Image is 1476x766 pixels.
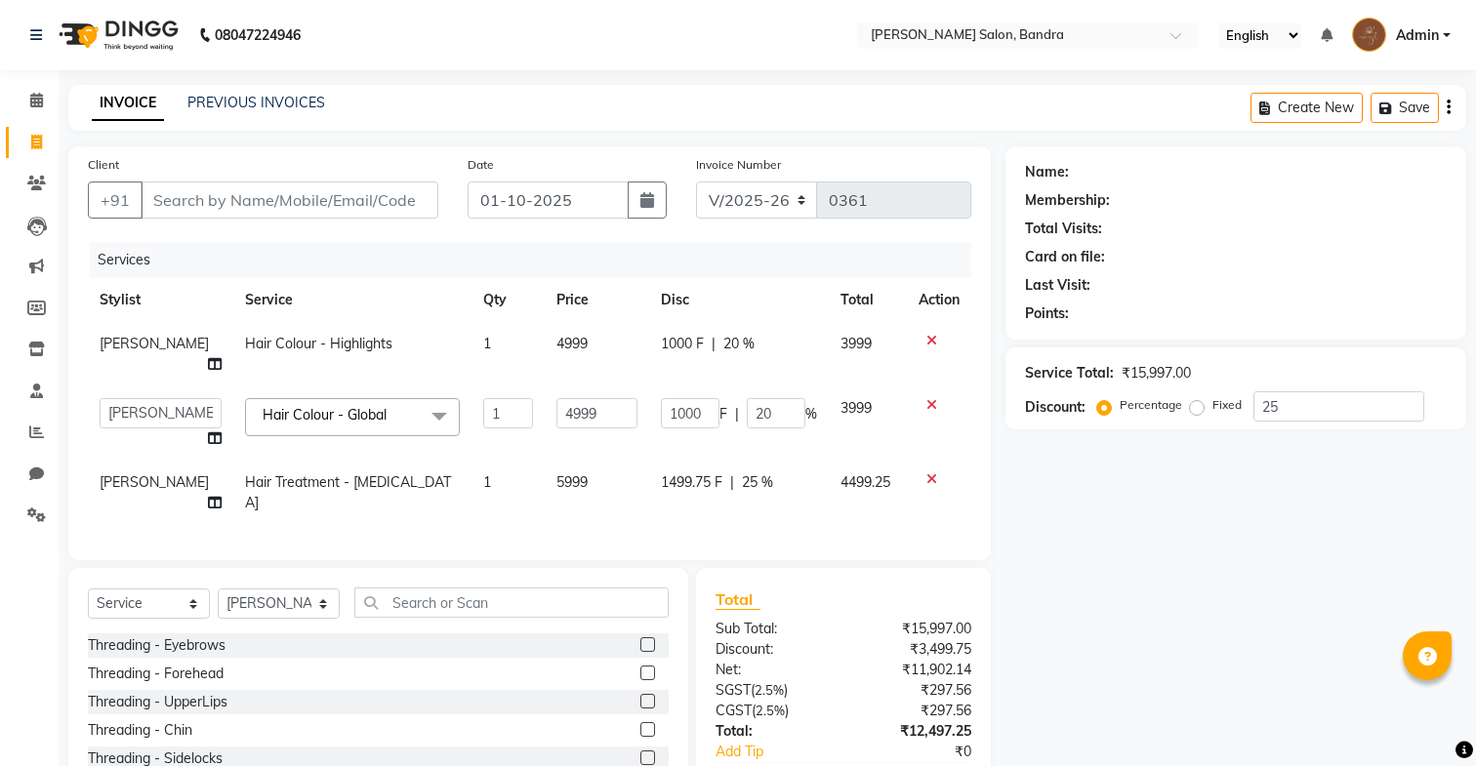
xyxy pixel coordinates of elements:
label: Percentage [1120,396,1182,414]
img: logo [50,8,184,62]
div: ₹11,902.14 [843,660,986,680]
span: | [712,334,716,354]
th: Disc [649,278,829,322]
span: Hair Colour - Global [263,406,387,423]
div: ₹3,499.75 [843,639,986,660]
span: % [805,404,817,424]
div: ₹297.56 [843,701,986,721]
span: F [719,404,727,424]
a: x [387,406,395,423]
div: Discount: [701,639,843,660]
span: 3999 [840,399,872,417]
span: 4499.25 [840,473,890,491]
div: Threading - Eyebrows [88,635,225,656]
th: Stylist [88,278,233,322]
div: Points: [1025,303,1069,324]
span: | [735,404,739,424]
span: 2.5% [756,703,785,718]
label: Fixed [1212,396,1242,414]
th: Service [233,278,471,322]
label: Client [88,156,119,174]
label: Invoice Number [696,156,781,174]
span: Hair Colour - Highlights [245,335,392,352]
div: ₹297.56 [843,680,986,701]
span: 1 [483,335,491,352]
div: ( ) [701,680,843,701]
a: Add Tip [701,742,867,762]
span: 1499.75 F [661,472,722,493]
span: [PERSON_NAME] [100,335,209,352]
a: PREVIOUS INVOICES [187,94,325,111]
div: Service Total: [1025,363,1114,383]
th: Qty [471,278,545,322]
div: Total Visits: [1025,219,1102,239]
div: Name: [1025,162,1069,182]
div: Membership: [1025,190,1110,211]
th: Action [907,278,971,322]
a: INVOICE [92,86,164,121]
div: Threading - Chin [88,720,192,741]
span: 20 % [723,334,755,354]
div: Threading - UpperLips [88,692,227,712]
img: Admin [1352,18,1386,52]
span: SGST [716,681,751,699]
th: Total [829,278,907,322]
div: Total: [701,721,843,742]
div: ( ) [701,701,843,721]
button: +91 [88,181,143,219]
span: 2.5% [755,682,784,698]
span: 4999 [556,335,588,352]
input: Search or Scan [354,587,669,618]
span: Total [716,589,760,610]
div: ₹15,997.00 [1122,363,1191,383]
span: CGST [716,702,752,719]
span: 1 [483,473,491,491]
span: 5999 [556,473,588,491]
span: 25 % [742,472,773,493]
button: Save [1371,93,1439,123]
div: Discount: [1025,397,1086,418]
span: 3999 [840,335,872,352]
div: Sub Total: [701,619,843,639]
button: Create New [1250,93,1363,123]
div: Services [90,242,986,278]
div: Threading - Forehead [88,664,224,684]
div: ₹15,997.00 [843,619,986,639]
span: Admin [1396,25,1439,46]
label: Date [468,156,494,174]
span: 1000 F [661,334,704,354]
span: Hair Treatment - [MEDICAL_DATA] [245,473,451,511]
th: Price [545,278,649,322]
b: 08047224946 [215,8,301,62]
div: Net: [701,660,843,680]
div: Last Visit: [1025,275,1090,296]
input: Search by Name/Mobile/Email/Code [141,181,438,219]
div: ₹0 [867,742,986,762]
div: Card on file: [1025,247,1105,267]
div: ₹12,497.25 [843,721,986,742]
span: [PERSON_NAME] [100,473,209,491]
span: | [730,472,734,493]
